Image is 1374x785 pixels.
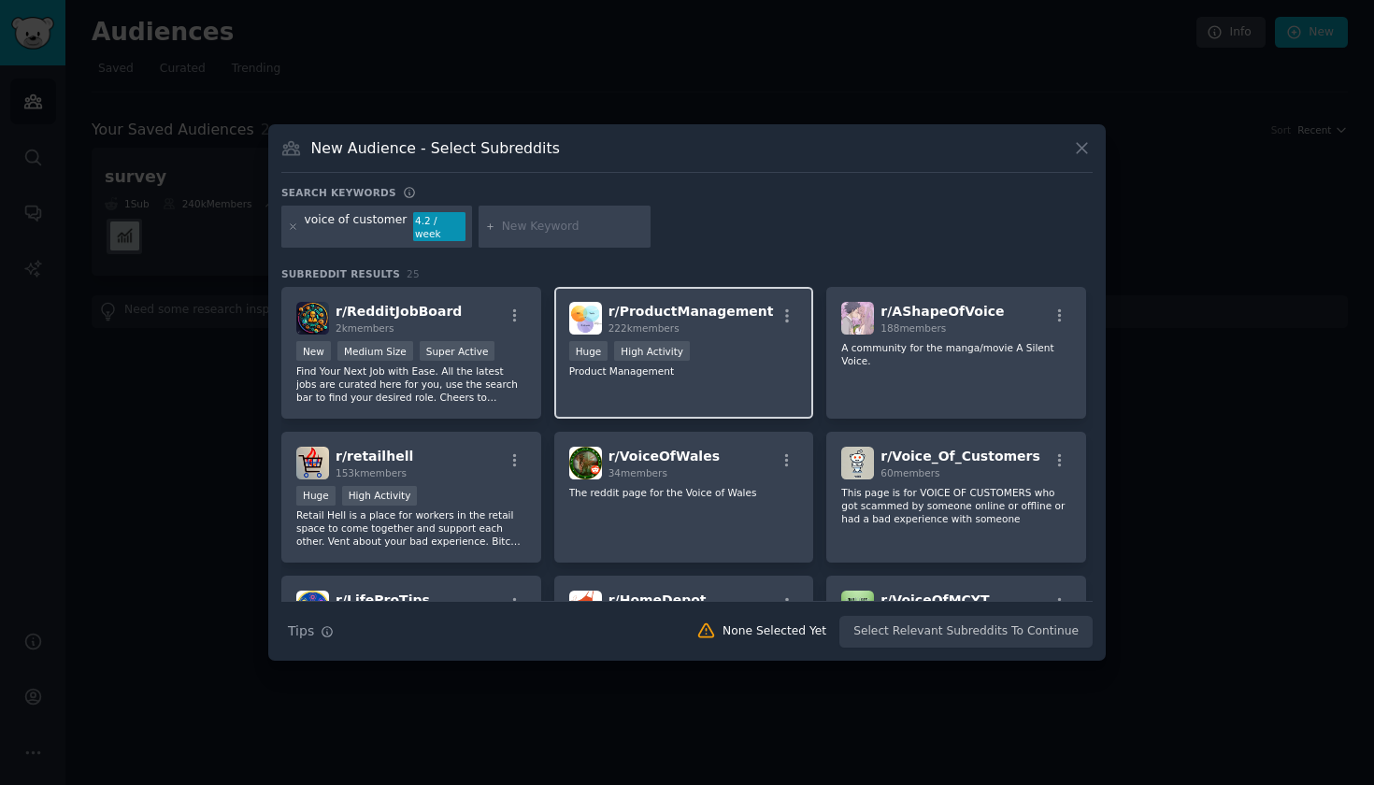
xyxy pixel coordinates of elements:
span: r/ ProductManagement [608,304,774,319]
span: r/ LifeProTips [336,592,430,607]
span: r/ VoiceOfMCYT [880,592,989,607]
div: New [296,341,331,361]
img: Voice_Of_Customers [841,447,874,479]
h3: New Audience - Select Subreddits [311,138,560,158]
div: None Selected Yet [723,623,826,640]
p: This page is for VOICE OF CUSTOMERS who got scammed by someone online or offline or had a bad exp... [841,486,1071,525]
span: 60 members [880,467,939,478]
img: LifeProTips [296,591,329,623]
div: Huge [569,341,608,361]
h3: Search keywords [281,186,396,199]
img: ProductManagement [569,302,602,335]
span: r/ VoiceOfWales [608,449,720,464]
input: New Keyword [502,219,644,235]
span: r/ Voice_Of_Customers [880,449,1040,464]
img: AShapeOfVoice [841,302,874,335]
span: 25 [407,268,420,279]
div: voice of customer [305,212,408,242]
span: r/ retailhell [336,449,413,464]
img: HomeDepot [569,591,602,623]
span: r/ HomeDepot [608,592,707,607]
div: High Activity [342,486,418,506]
p: A community for the manga/movie A Silent Voice. [841,341,1071,367]
p: Product Management [569,364,799,378]
span: 222k members [608,322,680,334]
span: 2k members [336,322,394,334]
span: Subreddit Results [281,267,400,280]
div: High Activity [614,341,690,361]
img: VoiceOfMCYT [841,591,874,623]
p: Find Your Next Job with Ease. All the latest jobs are curated here for you, use the search bar to... [296,364,526,404]
p: The reddit page for the Voice of Wales [569,486,799,499]
div: Super Active [420,341,495,361]
img: retailhell [296,447,329,479]
span: Tips [288,621,314,641]
span: 153k members [336,467,407,478]
div: 4.2 / week [413,212,465,242]
span: 34 members [608,467,667,478]
img: RedditJobBoard [296,302,329,335]
span: 188 members [880,322,946,334]
span: r/ AShapeOfVoice [880,304,1004,319]
div: Huge [296,486,336,506]
img: VoiceOfWales [569,447,602,479]
div: Medium Size [337,341,413,361]
p: Retail Hell is a place for workers in the retail space to come together and support each other. V... [296,508,526,548]
button: Tips [281,615,340,648]
span: r/ RedditJobBoard [336,304,462,319]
